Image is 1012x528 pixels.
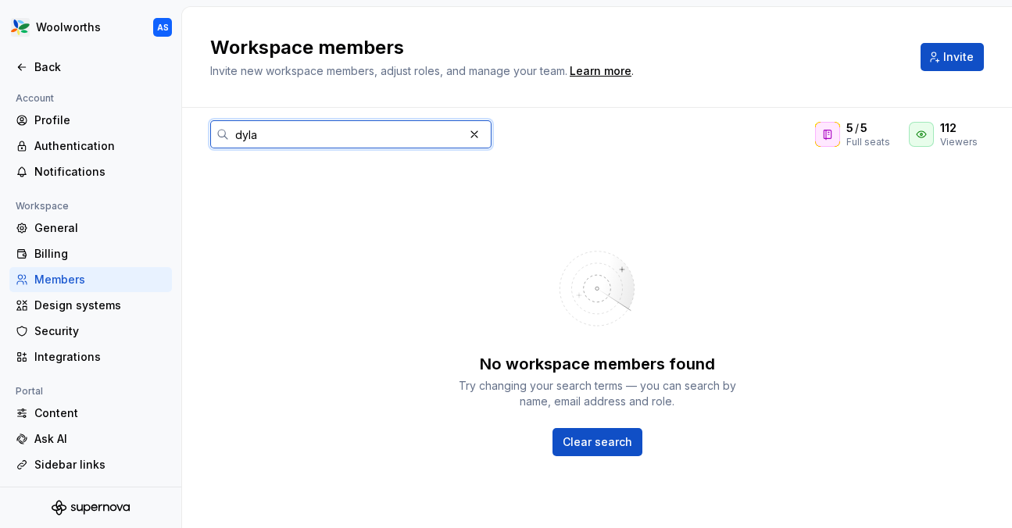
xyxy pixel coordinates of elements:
div: / [846,120,890,136]
span: Invite [943,49,974,65]
a: Back [9,55,172,80]
div: Design systems [34,298,166,313]
a: General [9,216,172,241]
a: Ask AI [9,426,172,451]
span: 5 [860,120,867,136]
div: General [34,220,166,236]
span: 112 [940,120,957,136]
div: No workspace members found [480,353,715,375]
div: Back [34,59,166,75]
a: Profile [9,108,172,133]
div: Account [9,89,60,108]
div: Security [34,323,166,339]
div: Ask AI [34,431,166,447]
a: Content [9,401,172,426]
div: Full seats [846,136,890,148]
div: Integrations [34,349,166,365]
div: AS [157,21,169,34]
a: Security [9,319,172,344]
input: Search in workspace members... [229,120,463,148]
div: Viewers [940,136,978,148]
a: Authentication [9,134,172,159]
button: Invite [921,43,984,71]
div: Woolworths [36,20,101,35]
button: WoolworthsAS [3,10,178,45]
h2: Workspace members [210,35,902,60]
span: . [567,66,634,77]
div: Members [34,272,166,287]
button: Clear search [552,428,642,456]
div: Workspace [9,197,75,216]
img: 551ca721-6c59-42a7-accd-e26345b0b9d6.png [11,18,30,37]
div: Sidebar links [34,457,166,473]
a: Design systems [9,293,172,318]
a: Members [9,267,172,292]
div: Portal [9,382,49,401]
div: Try changing your search terms — you can search by name, email address and role. [456,378,738,409]
div: Billing [34,246,166,262]
a: Integrations [9,344,172,369]
a: Billing [9,241,172,266]
div: Profile [34,112,166,128]
span: Invite new workspace members, adjust roles, and manage your team. [210,64,567,77]
span: Clear search [563,434,632,450]
div: Notifications [34,164,166,180]
div: Authentication [34,138,166,154]
div: Content [34,405,166,421]
a: Sidebar links [9,452,172,477]
a: Notifications [9,159,172,184]
a: Learn more [570,63,631,79]
svg: Supernova Logo [52,500,130,516]
span: 5 [846,120,853,136]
